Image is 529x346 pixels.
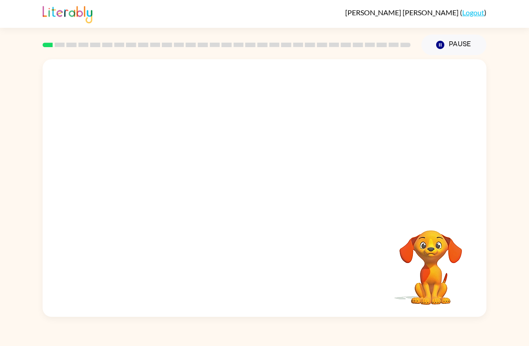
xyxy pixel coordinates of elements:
button: Pause [421,35,486,55]
video: Your browser must support playing .mp4 files to use Literably. Please try using another browser. [386,216,476,306]
div: ( ) [345,8,486,17]
a: Logout [462,8,484,17]
span: [PERSON_NAME] [PERSON_NAME] [345,8,460,17]
img: Literably [43,4,92,23]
